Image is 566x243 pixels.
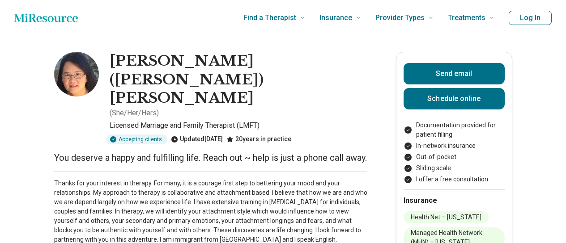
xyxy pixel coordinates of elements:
[404,211,489,223] li: Health Net – [US_STATE]
[54,151,367,164] p: You deserve a happy and fulfilling life. Reach out ~ help is just a phone call away.
[54,52,99,96] img: Hiedi Chan, Licensed Marriage and Family Therapist (LMFT)
[404,163,505,173] li: Sliding scale
[171,134,223,144] div: Updated [DATE]
[110,108,159,118] p: ( She/Her/Hers )
[375,12,425,24] span: Provider Types
[404,88,505,109] a: Schedule online
[14,9,78,27] a: Home page
[404,121,505,139] li: Documentation provided for patient filling
[404,121,505,184] ul: Payment options
[319,12,352,24] span: Insurance
[110,52,367,108] h1: [PERSON_NAME] ([PERSON_NAME]) [PERSON_NAME]
[404,195,505,206] h2: Insurance
[110,120,367,131] p: Licensed Marriage and Family Therapist (LMFT)
[226,134,291,144] div: 20 years in practice
[448,12,485,24] span: Treatments
[404,141,505,151] li: In-network insurance
[404,152,505,162] li: Out-of-pocket
[243,12,296,24] span: Find a Therapist
[404,63,505,84] button: Send email
[509,11,552,25] button: Log In
[106,134,167,144] div: Accepting clients
[404,175,505,184] li: I offer a free consultation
